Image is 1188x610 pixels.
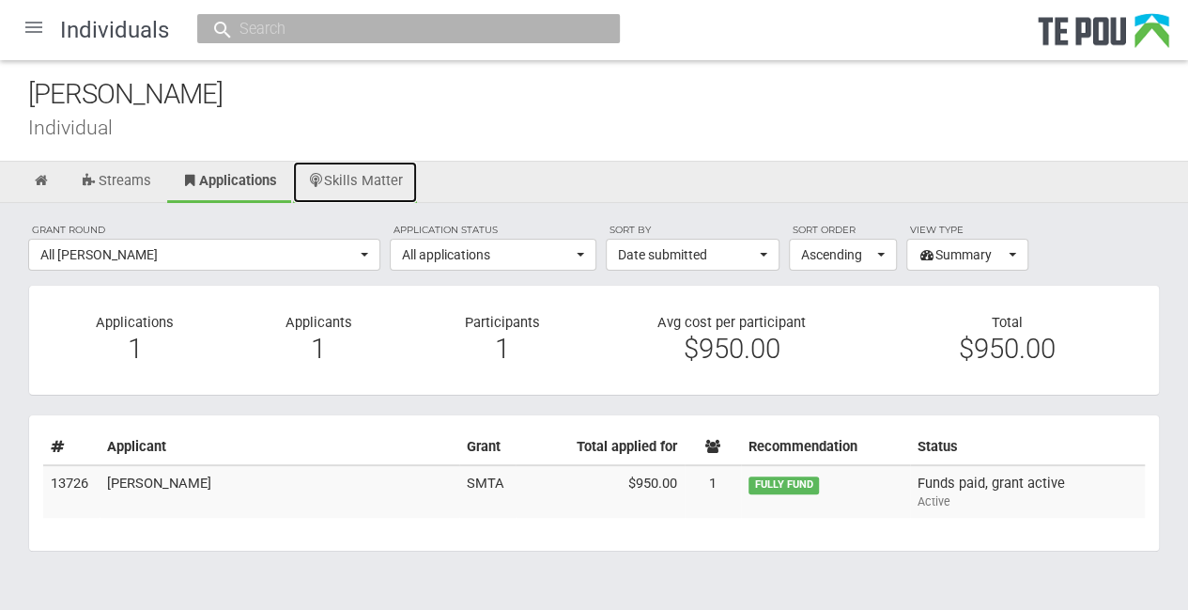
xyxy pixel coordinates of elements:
th: Status [910,430,1145,465]
td: SMTA [459,465,516,518]
a: Skills Matter [293,162,418,203]
button: Date submitted [606,239,779,271]
a: Applications [167,162,291,203]
td: [PERSON_NAME] [100,465,459,518]
label: Sort order [789,222,897,239]
th: Grant [459,430,516,465]
span: All [PERSON_NAME] [40,245,356,264]
label: Grant round [28,222,380,239]
button: Ascending [789,239,897,271]
div: 1 [57,340,213,357]
td: $950.00 [516,465,685,518]
span: FULLY FUND [748,477,819,493]
div: [PERSON_NAME] [28,74,1188,115]
button: All applications [390,239,596,271]
div: $950.00 [884,340,1131,357]
input: Search [234,19,564,39]
a: Streams [67,162,165,203]
label: Application status [390,222,596,239]
div: Applicants [227,314,411,368]
div: $950.00 [609,340,856,357]
th: Recommendation [741,430,910,465]
td: 1 [685,465,741,518]
div: Total [870,314,1145,358]
span: Ascending [801,245,872,264]
div: Applications [43,314,227,368]
div: 1 [241,340,397,357]
span: Date submitted [618,245,755,264]
div: Avg cost per participant [594,314,870,368]
th: Applicant [100,430,459,465]
td: Funds paid, grant active [910,465,1145,518]
span: Summary [918,245,1004,264]
div: 1 [424,340,580,357]
div: Individual [28,117,1188,137]
button: Summary [906,239,1028,271]
td: 13726 [43,465,100,518]
div: Participants [410,314,594,368]
div: Active [918,493,1137,510]
th: Total applied for [516,430,685,465]
button: All [PERSON_NAME] [28,239,380,271]
span: All applications [402,245,572,264]
label: View type [906,222,1028,239]
label: Sort by [606,222,779,239]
